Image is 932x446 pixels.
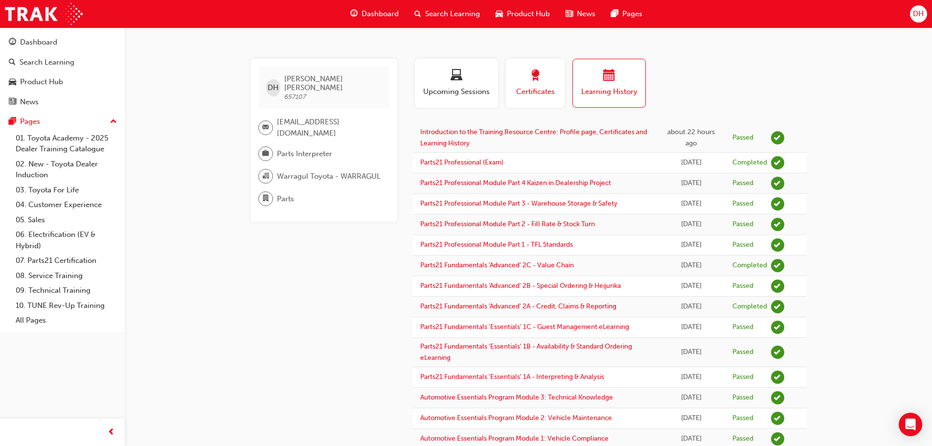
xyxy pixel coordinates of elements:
div: Passed [732,323,753,332]
div: Tue Aug 05 2025 14:44:48 GMT+1000 (Australian Eastern Standard Time) [665,392,718,403]
div: Completed [732,302,767,311]
div: Passed [732,133,753,142]
a: 01. Toyota Academy - 2025 Dealer Training Catalogue [12,131,121,157]
a: Parts21 Professional Module Part 4 Kaizen in Dealership Project [420,179,611,187]
div: Completed [732,158,767,167]
span: briefcase-icon [262,147,269,160]
span: pages-icon [9,117,16,126]
span: learningRecordVerb_PASS-icon [771,321,784,334]
div: Thu Sep 18 2025 10:54:51 GMT+1000 (Australian Eastern Standard Time) [665,239,718,251]
button: DH [910,5,927,23]
span: DH [913,8,924,20]
a: 02. New - Toyota Dealer Induction [12,157,121,183]
span: car-icon [496,8,503,20]
div: Fri Sep 19 2025 13:49:19 GMT+1000 (Australian Eastern Standard Time) [665,157,718,168]
button: Certificates [506,59,565,108]
div: Thu Sep 18 2025 15:27:59 GMT+1000 (Australian Eastern Standard Time) [665,198,718,210]
span: learningRecordVerb_PASS-icon [771,177,784,190]
a: Parts21 Fundamentals 'Essentials' 1C - Guest Management eLearning [420,323,629,331]
a: 04. Customer Experience [12,197,121,212]
a: 10. TUNE Rev-Up Training [12,298,121,313]
span: calendar-icon [603,70,615,83]
div: Tue Sep 16 2025 11:29:12 GMT+1000 (Australian Eastern Standard Time) [665,347,718,358]
a: guage-iconDashboard [342,4,407,24]
span: learningRecordVerb_PASS-icon [771,371,784,384]
span: learningRecordVerb_PASS-icon [771,412,784,425]
span: learningRecordVerb_PASS-icon [771,391,784,404]
span: 657107 [284,93,306,101]
div: Pages [20,116,40,127]
div: Passed [732,414,753,423]
div: Mon Sep 22 2025 14:08:24 GMT+1000 (Australian Eastern Standard Time) [665,127,718,149]
span: organisation-icon [262,170,269,183]
span: Upcoming Sessions [422,86,491,97]
a: pages-iconPages [603,4,650,24]
button: Pages [4,113,121,131]
div: Wed Sep 17 2025 08:50:43 GMT+1000 (Australian Eastern Standard Time) [665,260,718,271]
div: Completed [732,261,767,270]
span: DH [268,82,278,94]
div: Dashboard [20,37,57,48]
span: Parts Interpreter [277,148,332,160]
span: Pages [622,8,642,20]
a: 09. Technical Training [12,283,121,298]
span: learningRecordVerb_PASS-icon [771,346,784,359]
a: search-iconSearch Learning [407,4,488,24]
span: news-icon [566,8,573,20]
span: learningRecordVerb_PASS-icon [771,131,784,144]
span: learningRecordVerb_COMPLETE-icon [771,300,784,313]
a: 03. Toyota For Life [12,183,121,198]
div: Passed [732,373,753,382]
div: Passed [732,240,753,250]
div: Mon Aug 04 2025 10:49:01 GMT+1000 (Australian Eastern Standard Time) [665,433,718,445]
div: Tue Sep 16 2025 14:29:20 GMT+1000 (Australian Eastern Standard Time) [665,301,718,312]
span: up-icon [110,116,117,128]
div: Passed [732,179,753,188]
span: Search Learning [425,8,480,20]
a: Parts21 Fundamentals 'Advanced' 2A - Credit, Claims & Reporting [420,302,616,310]
span: car-icon [9,78,16,87]
div: Passed [732,434,753,444]
div: Passed [732,282,753,291]
div: Thu Sep 18 2025 16:15:04 GMT+1000 (Australian Eastern Standard Time) [665,178,718,189]
span: learningRecordVerb_COMPLETE-icon [771,156,784,169]
button: DashboardSearch LearningProduct HubNews [4,31,121,113]
a: 07. Parts21 Certification [12,253,121,268]
span: pages-icon [611,8,618,20]
span: search-icon [9,58,16,67]
a: 06. Electrification (EV & Hybrid) [12,227,121,253]
span: [EMAIL_ADDRESS][DOMAIN_NAME] [277,117,382,139]
span: Certificates [513,86,557,97]
a: Parts21 Fundamentals 'Essentials' 1A - Interpreting & Analysis [420,373,604,381]
a: Parts21 Professional Module Part 3 - Warehouse Storage & Safety [420,199,617,208]
span: award-icon [529,70,541,83]
a: Parts21 Professional (Exam) [420,158,503,166]
div: Tue Sep 16 2025 10:42:09 GMT+1000 (Australian Eastern Standard Time) [665,372,718,383]
span: learningRecordVerb_PASS-icon [771,218,784,231]
button: Upcoming Sessions [415,59,498,108]
a: Automotive Essentials Program Module 2: Vehicle Maintenance [420,414,612,422]
div: News [20,96,39,108]
div: Passed [732,199,753,209]
div: Thu Sep 18 2025 13:50:28 GMT+1000 (Australian Eastern Standard Time) [665,219,718,230]
span: Product Hub [507,8,550,20]
a: Automotive Essentials Program Module 1: Vehicle Compliance [420,434,609,443]
div: Tue Sep 16 2025 13:50:17 GMT+1000 (Australian Eastern Standard Time) [665,322,718,333]
span: search-icon [414,8,421,20]
img: Trak [5,3,83,25]
span: learningRecordVerb_PASS-icon [771,238,784,252]
a: Search Learning [4,53,121,71]
a: All Pages [12,313,121,328]
a: car-iconProduct Hub [488,4,558,24]
div: Passed [732,393,753,402]
a: Automotive Essentials Program Module 3: Technical Knowledge [420,393,613,401]
a: news-iconNews [558,4,603,24]
span: prev-icon [108,426,115,439]
span: learningRecordVerb_PASS-icon [771,197,784,211]
span: guage-icon [9,38,16,47]
a: 05. Sales [12,212,121,228]
span: guage-icon [350,8,358,20]
div: Search Learning [20,57,74,68]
